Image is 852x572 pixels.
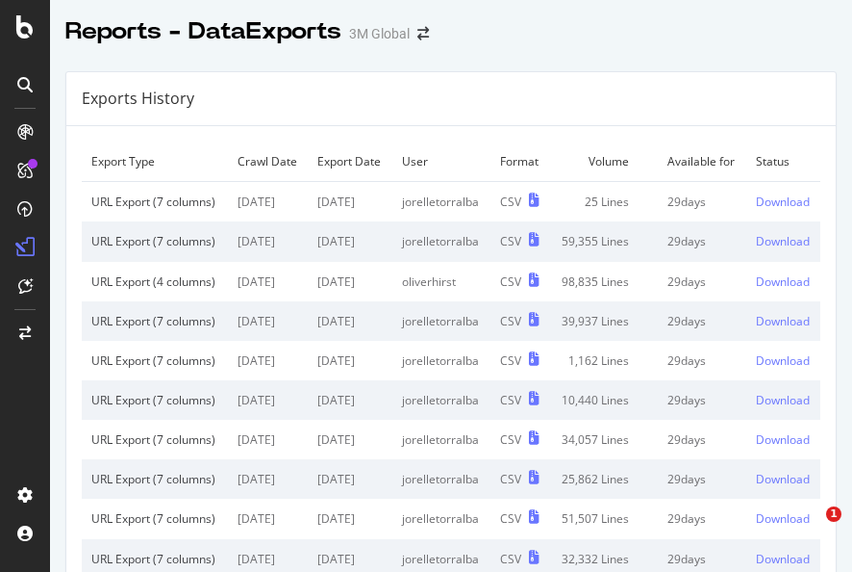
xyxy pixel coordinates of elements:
td: User [392,142,490,182]
td: 29 days [658,182,746,222]
div: CSV [500,392,521,408]
td: 29 days [658,221,746,261]
div: CSV [500,233,521,249]
div: URL Export (7 columns) [91,551,218,567]
td: jorelletorralba [392,459,490,499]
td: [DATE] [308,182,392,222]
td: [DATE] [308,341,392,380]
div: CSV [500,431,521,448]
a: Download [756,471,811,487]
td: [DATE] [228,341,309,380]
div: URL Export (7 columns) [91,471,218,487]
td: 1,162 Lines [550,341,658,380]
div: 3M Global [349,24,410,43]
td: 59,355 Lines [550,221,658,261]
div: URL Export (7 columns) [91,392,218,408]
div: Download [756,313,810,329]
div: Download [756,431,810,448]
td: oliverhirst [392,262,490,301]
div: Exports History [82,88,194,110]
a: Download [756,551,811,567]
td: [DATE] [228,499,309,538]
td: 10,440 Lines [550,380,658,420]
td: jorelletorralba [392,420,490,459]
td: 29 days [658,341,746,380]
td: [DATE] [228,380,309,420]
a: Download [756,194,811,210]
div: CSV [500,471,521,487]
td: jorelletorralba [392,182,490,222]
div: Download [756,273,810,290]
div: URL Export (7 columns) [91,352,218,369]
a: Download [756,431,811,448]
div: arrow-right-arrow-left [417,27,429,40]
div: Download [756,471,810,487]
a: Download [756,313,811,329]
td: jorelletorralba [392,380,490,420]
td: Crawl Date [228,142,309,182]
td: Export Date [308,142,392,182]
td: jorelletorralba [392,301,490,341]
div: Download [756,352,810,369]
td: [DATE] [228,459,309,499]
td: 98,835 Lines [550,262,658,301]
div: Download [756,510,810,527]
td: Format [490,142,550,182]
td: 29 days [658,380,746,420]
iframe: Intercom live chat [787,507,833,553]
div: URL Export (7 columns) [91,431,218,448]
td: 25,862 Lines [550,459,658,499]
div: Reports - DataExports [65,15,341,48]
div: URL Export (7 columns) [91,233,218,249]
td: [DATE] [228,420,309,459]
a: Download [756,273,811,290]
div: URL Export (7 columns) [91,510,218,527]
div: CSV [500,194,521,210]
a: Download [756,352,811,369]
div: CSV [500,273,521,290]
td: [DATE] [308,459,392,499]
a: Download [756,392,811,408]
td: [DATE] [228,262,309,301]
td: 29 days [658,459,746,499]
td: 29 days [658,262,746,301]
td: Volume [550,142,658,182]
td: 29 days [658,420,746,459]
a: Download [756,510,811,527]
td: Export Type [82,142,228,182]
div: CSV [500,313,521,329]
div: URL Export (4 columns) [91,273,218,290]
td: [DATE] [308,301,392,341]
div: Download [756,551,810,567]
td: Status [746,142,820,182]
td: Available for [658,142,746,182]
a: Download [756,233,811,249]
td: [DATE] [308,420,392,459]
td: 29 days [658,301,746,341]
div: CSV [500,510,521,527]
td: [DATE] [308,221,392,261]
td: 34,057 Lines [550,420,658,459]
td: [DATE] [228,301,309,341]
td: 29 days [658,499,746,538]
div: URL Export (7 columns) [91,313,218,329]
td: [DATE] [308,380,392,420]
td: jorelletorralba [392,341,490,380]
div: URL Export (7 columns) [91,194,218,210]
div: Download [756,194,810,210]
span: 1 [826,507,841,522]
td: 39,937 Lines [550,301,658,341]
div: CSV [500,352,521,369]
td: jorelletorralba [392,499,490,538]
td: [DATE] [228,221,309,261]
div: Download [756,392,810,408]
td: [DATE] [228,182,309,222]
td: jorelletorralba [392,221,490,261]
td: [DATE] [308,499,392,538]
div: CSV [500,551,521,567]
div: Download [756,233,810,249]
td: 25 Lines [550,182,658,222]
td: [DATE] [308,262,392,301]
td: 51,507 Lines [550,499,658,538]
